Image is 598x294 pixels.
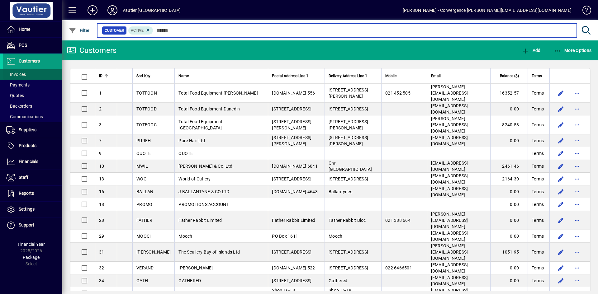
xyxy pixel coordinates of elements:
[532,150,544,156] span: Terms
[556,161,566,171] button: Edit
[532,163,544,169] span: Terms
[178,106,240,111] span: Total Food Equipment Dunedin
[136,151,151,156] span: QUOTE
[532,106,544,112] span: Terms
[136,234,153,239] span: MOOCH
[3,80,62,90] a: Payments
[556,120,566,130] button: Edit
[102,5,122,16] button: Profile
[329,119,368,130] span: [STREET_ADDRESS][PERSON_NAME]
[572,187,582,197] button: More options
[19,143,36,148] span: Products
[329,278,347,283] span: Gathered
[178,72,189,79] span: Name
[99,218,104,223] span: 28
[99,189,104,194] span: 16
[556,104,566,114] button: Edit
[572,120,582,130] button: More options
[3,90,62,101] a: Quotes
[532,201,544,208] span: Terms
[178,176,211,181] span: World of Cutlery
[67,45,116,55] div: Customers
[272,106,311,111] span: [STREET_ADDRESS]
[99,202,104,207] span: 18
[3,186,62,201] a: Reports
[272,265,315,270] span: [DOMAIN_NAME] 522
[3,170,62,185] a: Staff
[431,262,468,273] span: [EMAIL_ADDRESS][DOMAIN_NAME]
[272,250,311,254] span: [STREET_ADDRESS]
[19,27,30,32] span: Home
[431,173,468,184] span: [EMAIL_ADDRESS][DOMAIN_NAME]
[385,265,412,270] span: 022 6466501
[532,265,544,271] span: Terms
[490,274,528,287] td: 0.00
[136,122,157,127] span: TOTFOOC
[178,151,193,156] span: QUOTE
[136,106,157,111] span: TOTFOOD
[178,250,240,254] span: The Scullery Bay of Islands Ltd
[490,115,528,134] td: 8240.58
[272,234,298,239] span: PO Box 1611
[99,234,104,239] span: 29
[572,199,582,209] button: More options
[431,72,486,79] div: Email
[520,45,542,56] button: Add
[272,189,318,194] span: [DOMAIN_NAME] 4648
[136,164,148,169] span: MWIL
[572,215,582,225] button: More options
[99,278,104,283] span: 34
[136,176,146,181] span: WOC
[329,250,368,254] span: [STREET_ADDRESS]
[99,176,104,181] span: 13
[532,138,544,144] span: Terms
[522,48,540,53] span: Add
[490,84,528,103] td: 16352.57
[178,138,205,143] span: Pure Hair Ltd
[572,174,582,184] button: More options
[3,217,62,233] a: Support
[490,173,528,185] td: 2164.30
[572,263,582,273] button: More options
[67,25,91,36] button: Filter
[556,231,566,241] button: Edit
[23,255,40,260] span: Package
[99,250,104,254] span: 31
[3,101,62,111] a: Backorders
[99,72,102,79] span: ID
[131,28,144,33] span: Active
[494,72,524,79] div: Balance ($)
[556,199,566,209] button: Edit
[385,72,423,79] div: Mobile
[490,230,528,243] td: 0.00
[490,198,528,211] td: 0.00
[99,106,102,111] span: 2
[19,175,28,180] span: Staff
[556,136,566,146] button: Edit
[431,212,468,229] span: [PERSON_NAME][EMAIL_ADDRESS][DOMAIN_NAME]
[3,202,62,217] a: Settings
[490,211,528,230] td: 0.00
[572,88,582,98] button: More options
[272,278,311,283] span: [STREET_ADDRESS]
[136,189,154,194] span: BALLAN
[403,5,572,15] div: [PERSON_NAME] - Convergence [PERSON_NAME][EMAIL_ADDRESS][DOMAIN_NAME]
[99,122,102,127] span: 3
[6,82,30,87] span: Payments
[431,72,441,79] span: Email
[431,243,468,261] span: [PERSON_NAME][EMAIL_ADDRESS][DOMAIN_NAME]
[3,69,62,80] a: Invoices
[178,72,264,79] div: Name
[532,72,542,79] span: Terms
[431,186,468,197] span: [EMAIL_ADDRESS][DOMAIN_NAME]
[329,218,366,223] span: Father Rabbit Bloc
[178,91,258,96] span: Total Food Equipment [PERSON_NAME]
[385,72,396,79] span: Mobile
[19,159,38,164] span: Financials
[385,91,411,96] span: 021 452 505
[431,84,468,102] span: [PERSON_NAME][EMAIL_ADDRESS][DOMAIN_NAME]
[572,148,582,158] button: More options
[99,151,102,156] span: 9
[3,38,62,53] a: POS
[83,5,102,16] button: Add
